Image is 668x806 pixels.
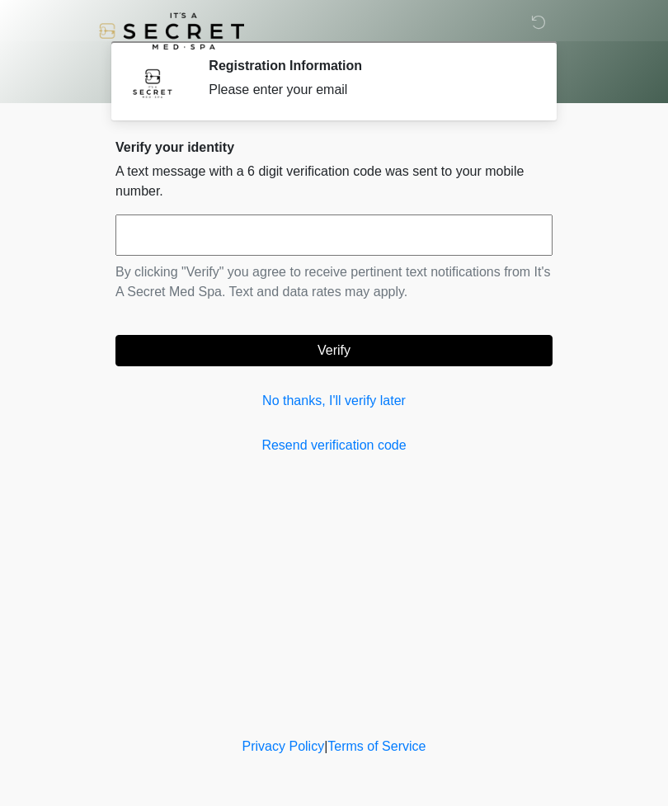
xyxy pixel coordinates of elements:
p: By clicking "Verify" you agree to receive pertinent text notifications from It's A Secret Med Spa... [115,262,553,302]
img: It's A Secret Med Spa Logo [99,12,244,49]
div: Please enter your email [209,80,528,100]
a: Privacy Policy [242,739,325,753]
button: Verify [115,335,553,366]
h2: Verify your identity [115,139,553,155]
img: Agent Avatar [128,58,177,107]
a: | [324,739,327,753]
h2: Registration Information [209,58,528,73]
a: Terms of Service [327,739,426,753]
a: Resend verification code [115,436,553,455]
a: No thanks, I'll verify later [115,391,553,411]
p: A text message with a 6 digit verification code was sent to your mobile number. [115,162,553,201]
